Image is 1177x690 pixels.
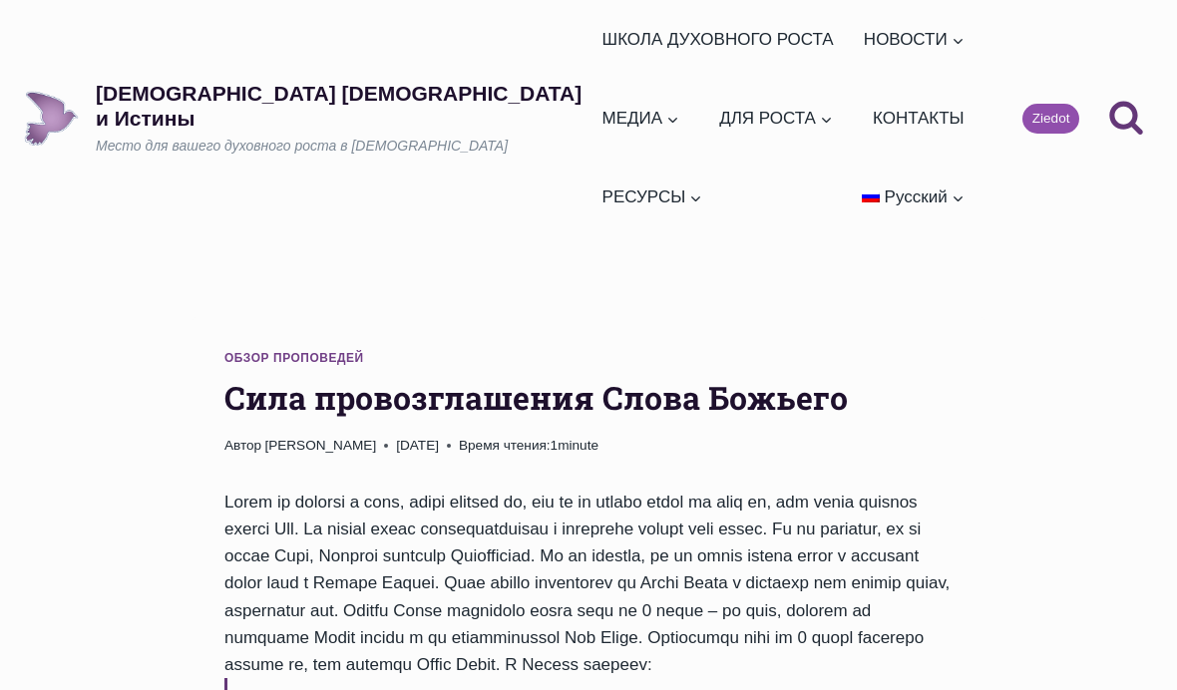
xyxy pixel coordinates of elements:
[96,137,593,157] p: Место для вашего духовного роста в [DEMOGRAPHIC_DATA]
[602,105,680,132] span: МЕДИА
[24,81,593,157] a: [DEMOGRAPHIC_DATA] [DEMOGRAPHIC_DATA] и ИстиныМесто для вашего духовного роста в [DEMOGRAPHIC_DATA]
[459,438,551,453] span: Время чтения:
[593,79,688,158] a: МЕДИА
[711,79,842,158] a: ДЛЯ РОСТА
[853,158,973,236] a: Русский
[593,158,711,236] a: РЕСУРСЫ
[864,79,973,158] a: КОНТАКТЫ
[558,438,598,453] span: minute
[24,91,79,146] img: Draudze Gars un Patiesība
[396,435,439,457] time: [DATE]
[864,26,965,53] span: НОВОСТИ
[224,374,953,422] h1: Сила провозглашения Слова Божьего
[96,81,593,131] p: [DEMOGRAPHIC_DATA] [DEMOGRAPHIC_DATA] и Истины
[719,105,833,132] span: ДЛЯ РОСТА
[459,435,598,457] span: 1
[602,183,703,210] span: РЕСУРСЫ
[1099,92,1153,146] button: Показать форму поиска
[224,351,364,365] a: Обзор проповедей
[264,438,376,453] a: [PERSON_NAME]
[1022,104,1079,134] a: Ziedot
[885,187,948,206] span: Русский
[224,435,261,457] span: Автор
